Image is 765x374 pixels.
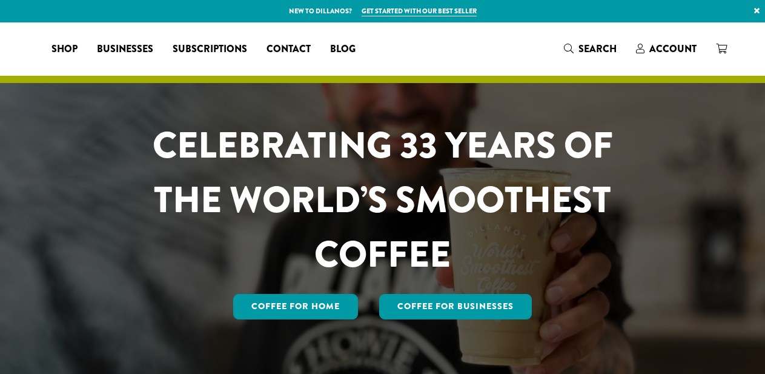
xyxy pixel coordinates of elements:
[173,42,247,57] span: Subscriptions
[330,42,356,57] span: Blog
[554,39,626,59] a: Search
[117,118,649,282] h1: CELEBRATING 33 YEARS OF THE WORLD’S SMOOTHEST COFFEE
[97,42,153,57] span: Businesses
[233,294,358,319] a: Coffee for Home
[578,42,617,56] span: Search
[51,42,78,57] span: Shop
[42,39,87,59] a: Shop
[267,42,311,57] span: Contact
[362,6,477,16] a: Get started with our best seller
[379,294,532,319] a: Coffee For Businesses
[649,42,697,56] span: Account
